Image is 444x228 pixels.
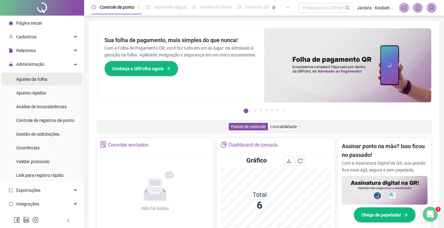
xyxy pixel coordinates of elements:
[345,6,350,10] span: search
[403,213,408,217] span: arrow-right
[244,109,248,113] button: 1
[154,5,186,10] span: Admissão digital
[16,159,50,164] span: Validar protocolo
[9,188,13,192] span: export
[16,34,36,39] span: Cadastros
[264,28,432,102] img: banner%2F8d14a306-6205-4263-8e5b-06e9a85ad873.png
[23,217,29,223] span: linkedin
[104,36,257,45] h2: Sua folha de pagamento, mais simples do que nunca!
[16,62,45,67] span: Administração
[112,65,164,72] span: Conheça a QRFolha agora
[259,109,262,112] button: 3
[270,124,297,129] span: Contabilidade
[14,217,20,223] span: facebook
[92,5,96,9] span: clock-circle
[104,45,257,58] p: Com a Folha de Pagamento QR, você faz tudo em um só lugar: da admissão à geração da folha. Agilid...
[100,5,134,10] span: Controle de ponto
[415,5,421,11] span: bell
[246,156,267,165] h4: Gráfico
[200,5,232,10] span: Gestão de férias
[237,5,241,9] span: dashboard
[104,61,178,76] button: Conheça a QRFolha agora
[229,140,278,150] div: Dashboard de jornada
[401,5,407,11] span: notification
[342,142,428,160] h2: Assinar ponto na mão? Isso ficou no passado!
[298,158,303,163] span: reload
[265,109,268,112] button: 4
[361,211,401,218] span: Chega de papelada!
[9,21,13,25] span: home
[9,35,13,39] span: user-add
[423,207,438,222] iframe: Intercom live chat
[66,218,70,223] span: left
[9,202,13,206] span: sync
[16,21,42,26] span: Página inicial
[16,188,41,193] span: Exportações
[16,90,46,95] span: Ajustes rápidos
[192,5,196,9] span: sun
[9,48,13,53] span: file
[357,4,395,11] span: Jaciara - Kasbah cafe e presentes
[286,158,291,163] span: download
[16,173,64,178] span: Link para registro rápido
[127,205,184,212] div: Não há dados
[354,207,416,223] button: Chega de papelada!
[231,124,265,129] span: Painel de controle
[342,176,428,205] img: banner%2F02c71560-61a6-44d4-94b9-c8ab97240462.png
[427,3,436,12] img: 87576
[286,5,290,9] span: ellipsis
[146,5,150,9] span: file-done
[16,48,36,53] span: Relatórios
[272,6,276,9] span: pushpin
[254,109,257,112] button: 2
[245,5,270,10] span: Painel do DP
[137,6,141,9] span: pushpin
[342,160,428,173] p: Com a Assinatura Digital da QR, sua gestão fica mais ágil, segura e sem papelada.
[16,145,40,150] span: Ocorrências
[16,104,67,109] span: Análise de inconsistências
[221,141,227,148] span: pie-chart
[16,201,39,206] span: Integrações
[16,132,60,137] span: Gestão de solicitações
[282,109,285,112] button: 7
[32,217,39,223] span: instagram
[16,118,74,123] span: Controle de registros de ponto
[16,77,47,82] span: Ajustes da folha
[276,109,279,112] button: 6
[108,140,148,150] div: Convites enviados
[166,66,170,71] span: arrow-right
[436,207,441,212] span: 2
[100,141,107,148] span: solution
[270,109,274,112] button: 5
[9,62,13,66] span: lock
